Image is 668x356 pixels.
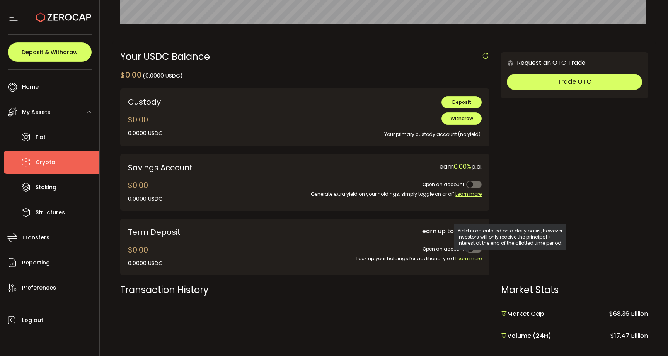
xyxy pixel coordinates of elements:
span: Learn more [455,255,482,262]
button: Deposit [441,96,482,108]
div: 0.0000 USDC [128,195,163,203]
button: Trade OTC [507,74,642,90]
span: Deposit & Withdraw [22,49,78,55]
div: Term Deposit [128,226,269,238]
div: 0.0000 USDC [128,259,163,268]
span: Preferences [22,282,56,293]
div: Your primary custody account (no yield). [281,125,482,138]
span: Crypto [36,157,55,168]
button: Withdraw [441,112,482,125]
img: 6nGpN7MZ9FLuBP83NiajKbTRY4UzlzQtBKtCrLLspmCkSvCZHBKvY3NxgQaT5JnOQREvtQ257bXeeSTueZfAPizblJ+Fe8JwA... [507,59,514,66]
div: Savings Account [128,162,299,173]
span: Withdraw [450,115,473,122]
span: Yield is calculated on a daily basis, however investors will only receive the principal + interes... [458,227,562,246]
span: Log out [22,315,43,326]
span: Structures [36,207,65,218]
div: Market Stats [501,283,648,297]
span: Trade OTC [557,77,591,86]
div: $0.00 [120,69,183,81]
div: $0.00 [128,180,163,203]
span: My Assets [22,107,50,118]
div: 0.0000 USDC [128,129,163,137]
span: Home [22,81,39,93]
div: Custody [128,96,269,108]
span: Fiat [36,132,46,143]
div: Request an OTC Trade [501,58,586,68]
div: $0.00 [128,244,163,268]
iframe: Chat Widget [629,319,668,356]
div: Transaction History [120,283,490,297]
span: $68.36 Billion [609,309,648,319]
div: Your USDC Balance [120,52,490,61]
span: Reporting [22,257,50,268]
span: Deposit [452,99,471,105]
button: Deposit & Withdraw [8,42,92,62]
div: Generate extra yield on your holdings; simply toggle on or off. [310,190,482,198]
span: earn p.a. [440,162,482,171]
span: Learn more [455,191,482,197]
span: Staking [36,182,56,193]
span: Open an account [423,181,464,188]
div: Lock up your holdings for additional yield. [281,255,482,263]
span: Volume (24H) [501,331,551,341]
span: Market Cap [501,309,544,319]
span: (0.0000 USDC) [143,72,183,80]
span: earn up to p.a. [422,227,482,236]
span: Transfers [22,232,49,243]
span: Open an account [423,246,464,252]
span: $17.47 Billion [610,331,648,341]
span: 6.00% [454,162,471,171]
div: $0.00 [128,114,163,137]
